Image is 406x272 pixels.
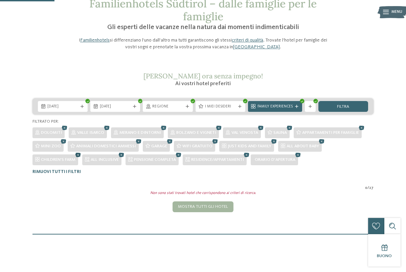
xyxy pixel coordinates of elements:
[257,104,293,109] span: Family Experiences
[233,45,280,49] a: [GEOGRAPHIC_DATA]
[191,157,244,162] span: Residence/Appartamenti
[173,201,233,212] div: Mostra tutti gli hotel
[337,105,349,109] span: filtra
[74,37,332,50] p: I si differenziano l’uno dall’altro ma tutti garantiscono gli stessi . Trovate l’hotel per famigl...
[255,157,295,162] span: Orario d'apertura
[175,81,231,86] span: Ai vostri hotel preferiti
[119,130,161,135] span: Merano e dintorni
[143,72,263,80] span: [PERSON_NAME] ora senza impegno!
[176,130,216,135] span: Bolzano e vigneti
[91,157,119,162] span: All inclusive
[134,157,176,162] span: Pensione completa
[47,104,78,109] span: [DATE]
[365,186,367,191] span: 0
[369,186,374,191] span: 27
[32,119,59,124] span: Filtrato per:
[100,104,131,109] span: [DATE]
[231,130,258,135] span: Val Venosta
[151,144,167,148] span: Garage
[287,144,319,148] span: ALL ABOUT BABY
[367,186,369,191] span: /
[377,254,392,258] span: Buono
[41,144,61,148] span: Mini zoo
[107,24,299,31] span: Gli esperti delle vacanze nella natura dai momenti indimenticabili
[273,130,287,135] span: Sauna
[152,104,183,109] span: Regione
[80,38,110,43] a: Familienhotels
[41,157,75,162] span: CHILDREN’S FARM
[41,130,62,135] span: Dolomiti
[76,144,136,148] span: Animali domestici ammessi
[302,130,359,135] span: Appartamenti per famiglie
[30,191,376,196] div: Non sono stati trovati hotel che corrispondono ai criteri di ricerca.
[32,170,81,174] span: Rimuovi tutti i filtri
[228,144,271,148] span: JUST KIDS AND FAMILY
[368,234,401,267] a: Buono
[77,130,104,135] span: Valle Isarco
[232,38,263,43] a: criteri di qualità
[205,104,236,109] span: I miei desideri
[182,144,212,148] span: WiFi gratuito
